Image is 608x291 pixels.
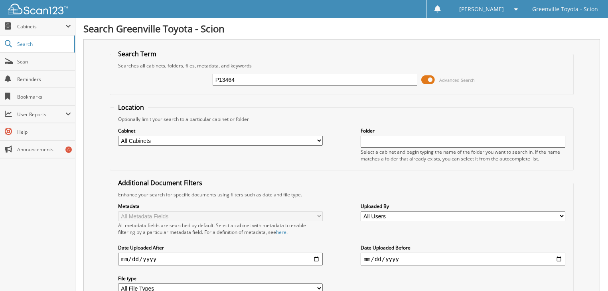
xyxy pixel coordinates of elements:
[17,58,71,65] span: Scan
[276,229,286,236] a: here
[17,146,71,153] span: Announcements
[114,103,148,112] legend: Location
[118,203,323,210] label: Metadata
[439,77,475,83] span: Advanced Search
[459,7,504,12] span: [PERSON_NAME]
[361,244,566,251] label: Date Uploaded Before
[118,127,323,134] label: Cabinet
[17,93,71,100] span: Bookmarks
[568,253,608,291] iframe: Chat Widget
[114,178,206,187] legend: Additional Document Filters
[114,191,570,198] div: Enhance your search for specific documents using filters such as date and file type.
[361,203,566,210] label: Uploaded By
[114,49,160,58] legend: Search Term
[118,275,323,282] label: File type
[17,23,65,30] span: Cabinets
[83,22,600,35] h1: Search Greenville Toyota - Scion
[65,146,72,153] div: 6
[17,41,70,48] span: Search
[361,253,566,265] input: end
[17,129,71,135] span: Help
[8,4,68,14] img: scan123-logo-white.svg
[532,7,598,12] span: Greenville Toyota - Scion
[118,253,323,265] input: start
[361,127,566,134] label: Folder
[118,244,323,251] label: Date Uploaded After
[361,148,566,162] div: Select a cabinet and begin typing the name of the folder you want to search in. If the name match...
[118,222,323,236] div: All metadata fields are searched by default. Select a cabinet with metadata to enable filtering b...
[17,76,71,83] span: Reminders
[114,116,570,123] div: Optionally limit your search to a particular cabinet or folder
[17,111,65,118] span: User Reports
[114,62,570,69] div: Searches all cabinets, folders, files, metadata, and keywords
